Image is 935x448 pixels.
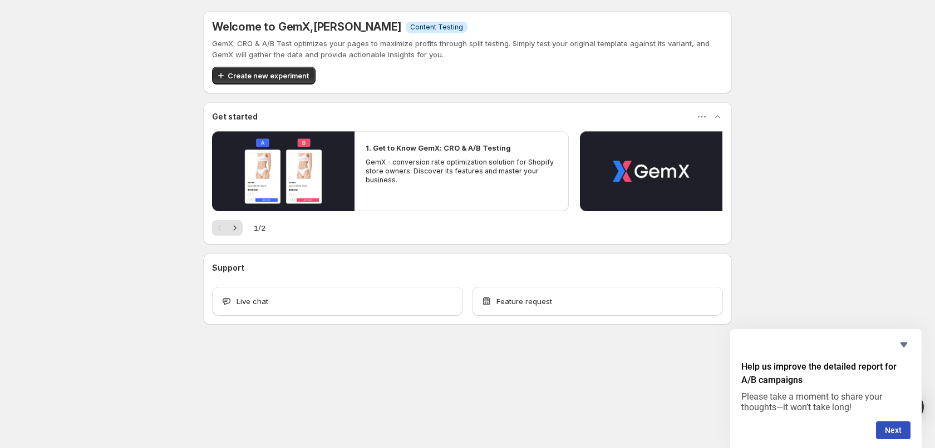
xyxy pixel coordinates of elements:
span: Feature request [496,296,552,307]
p: Please take a moment to share your thoughts—it won’t take long! [741,391,911,412]
button: Play video [580,131,722,211]
div: Help us improve the detailed report for A/B campaigns [741,338,911,439]
button: Next [227,220,243,236]
span: Live chat [237,296,268,307]
span: Create new experiment [228,70,309,81]
span: 1 / 2 [254,222,265,233]
h3: Get started [212,111,258,122]
h2: 1. Get to Know GemX: CRO & A/B Testing [366,142,511,153]
h3: Support [212,262,244,273]
p: GemX: CRO & A/B Test optimizes your pages to maximize profits through split testing. Simply test ... [212,38,723,60]
span: Content Testing [410,23,463,32]
button: Create new experiment [212,67,316,84]
p: GemX - conversion rate optimization solution for Shopify store owners. Discover its features and ... [366,158,557,185]
button: Hide survey [897,338,911,351]
button: Play video [212,131,355,211]
h5: Welcome to GemX [212,20,401,33]
nav: Pagination [212,220,243,236]
span: , [PERSON_NAME] [310,20,401,33]
h2: Help us improve the detailed report for A/B campaigns [741,360,911,387]
button: Next question [876,421,911,439]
